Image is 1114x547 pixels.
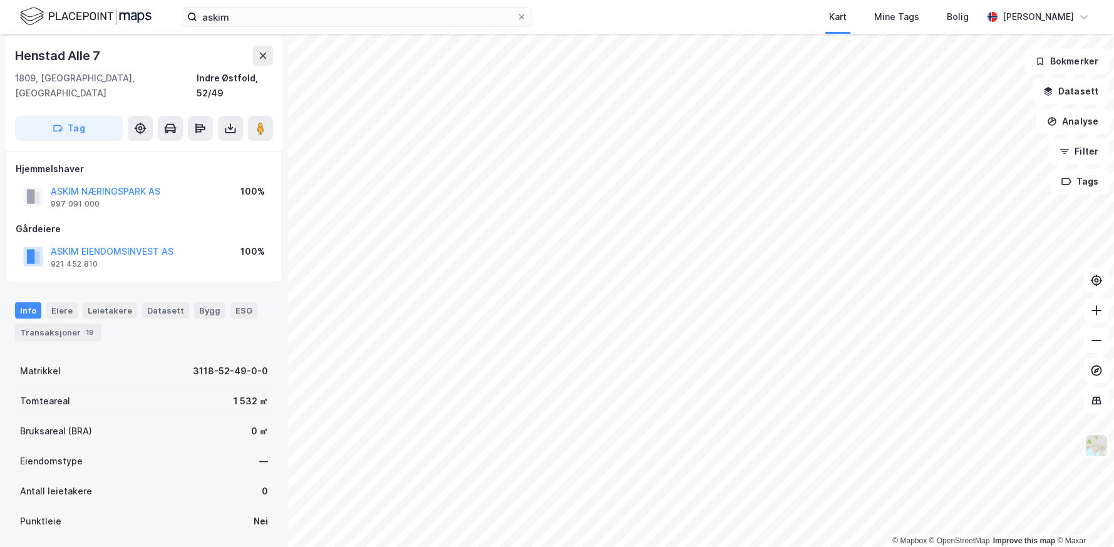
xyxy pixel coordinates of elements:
[1051,169,1109,194] button: Tags
[197,8,517,26] input: Søk på adresse, matrikkel, gårdeiere, leietakere eller personer
[142,302,189,319] div: Datasett
[262,484,268,499] div: 0
[15,71,197,101] div: 1809, [GEOGRAPHIC_DATA], [GEOGRAPHIC_DATA]
[254,514,268,529] div: Nei
[15,46,103,66] div: Henstad Alle 7
[194,302,225,319] div: Bygg
[20,514,61,529] div: Punktleie
[197,71,273,101] div: Indre Østfold, 52/49
[46,302,78,319] div: Eiere
[947,9,969,24] div: Bolig
[234,394,268,409] div: 1 532 ㎡
[20,424,92,439] div: Bruksareal (BRA)
[1036,109,1109,134] button: Analyse
[51,199,100,209] div: 997 091 000
[230,302,257,319] div: ESG
[929,536,990,545] a: OpenStreetMap
[15,324,101,341] div: Transaksjoner
[1033,79,1109,104] button: Datasett
[16,222,272,237] div: Gårdeiere
[83,302,137,319] div: Leietakere
[259,454,268,469] div: —
[251,424,268,439] div: 0 ㎡
[16,161,272,176] div: Hjemmelshaver
[193,364,268,379] div: 3118-52-49-0-0
[874,9,919,24] div: Mine Tags
[20,394,70,409] div: Tomteareal
[1024,49,1109,74] button: Bokmerker
[829,9,847,24] div: Kart
[1085,434,1108,458] img: Z
[15,116,123,141] button: Tag
[1051,487,1114,547] iframe: Chat Widget
[20,484,92,499] div: Antall leietakere
[892,536,927,545] a: Mapbox
[20,454,83,469] div: Eiendomstype
[993,536,1055,545] a: Improve this map
[240,184,265,199] div: 100%
[1003,9,1074,24] div: [PERSON_NAME]
[1049,139,1109,164] button: Filter
[20,364,61,379] div: Matrikkel
[83,326,96,339] div: 19
[51,259,98,269] div: 921 452 810
[20,6,152,28] img: logo.f888ab2527a4732fd821a326f86c7f29.svg
[240,244,265,259] div: 100%
[15,302,41,319] div: Info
